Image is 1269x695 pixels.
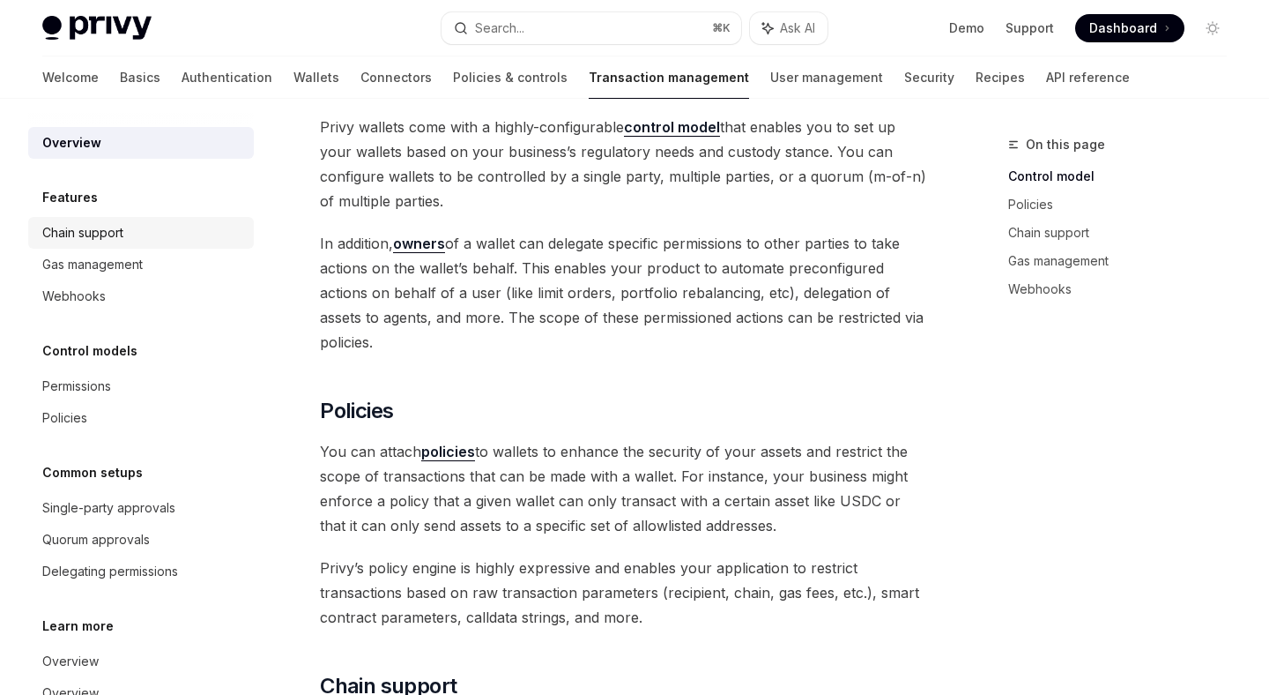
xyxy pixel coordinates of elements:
[42,132,101,153] div: Overview
[770,56,883,99] a: User management
[1075,14,1184,42] a: Dashboard
[320,115,927,213] span: Privy wallets come with a highly-configurable that enables you to set up your wallets based on yo...
[1008,191,1241,219] a: Policies
[293,56,339,99] a: Wallets
[42,561,178,582] div: Delegating permissions
[42,222,123,243] div: Chain support
[28,280,254,312] a: Webhooks
[780,19,815,37] span: Ask AI
[442,12,740,44] button: Search...⌘K
[28,370,254,402] a: Permissions
[1046,56,1130,99] a: API reference
[320,397,393,425] span: Policies
[42,529,150,550] div: Quorum approvals
[28,646,254,677] a: Overview
[28,524,254,556] a: Quorum approvals
[42,651,99,672] div: Overview
[1026,134,1105,155] span: On this page
[712,21,731,35] span: ⌘ K
[42,407,87,429] div: Policies
[320,556,927,630] span: Privy’s policy engine is highly expressive and enables your application to restrict transactions ...
[28,556,254,587] a: Delegating permissions
[624,118,720,137] a: control model
[589,56,749,99] a: Transaction management
[42,616,114,637] h5: Learn more
[904,56,954,99] a: Security
[1008,247,1241,275] a: Gas management
[1089,19,1157,37] span: Dashboard
[320,439,927,538] span: You can attach to wallets to enhance the security of your assets and restrict the scope of transa...
[120,56,160,99] a: Basics
[42,286,106,307] div: Webhooks
[475,18,524,39] div: Search...
[1198,14,1227,42] button: Toggle dark mode
[42,340,137,362] h5: Control models
[453,56,568,99] a: Policies & controls
[28,402,254,434] a: Policies
[42,497,175,519] div: Single-party approvals
[28,249,254,280] a: Gas management
[976,56,1025,99] a: Recipes
[1008,162,1241,191] a: Control model
[42,254,143,275] div: Gas management
[1008,275,1241,303] a: Webhooks
[360,56,432,99] a: Connectors
[949,19,984,37] a: Demo
[28,217,254,249] a: Chain support
[1008,219,1241,247] a: Chain support
[42,187,98,208] h5: Features
[393,235,445,253] a: owners
[1006,19,1054,37] a: Support
[320,231,927,355] span: In addition, of a wallet can delegate specific permissions to other parties to take actions on th...
[28,127,254,159] a: Overview
[42,462,143,483] h5: Common setups
[750,12,827,44] button: Ask AI
[42,16,152,41] img: light logo
[421,443,475,461] a: policies
[42,376,111,397] div: Permissions
[624,118,720,136] strong: control model
[42,56,99,99] a: Welcome
[28,492,254,524] a: Single-party approvals
[182,56,272,99] a: Authentication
